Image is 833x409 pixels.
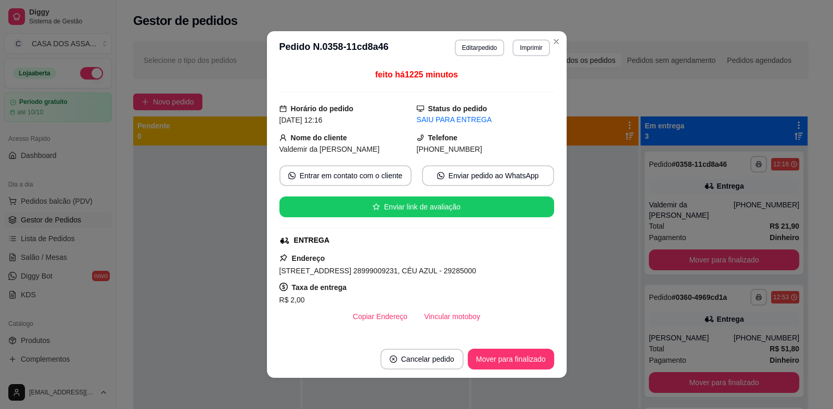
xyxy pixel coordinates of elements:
span: Valdemir da [PERSON_NAME] [279,145,380,153]
strong: Endereço [292,254,325,262]
button: Imprimir [512,39,549,56]
span: [STREET_ADDRESS] 28999009231, CÉU AZUL - 29285000 [279,267,476,275]
span: star [373,203,380,210]
span: [DATE] 12:16 [279,116,323,124]
button: starEnviar link de avaliação [279,196,554,217]
button: whats-appEntrar em contato com o cliente [279,165,412,186]
span: whats-app [288,172,296,179]
strong: Horário do pedido [291,104,354,113]
span: close-circle [390,355,397,363]
span: [PHONE_NUMBER] [417,145,482,153]
strong: Nome do cliente [291,134,347,142]
h3: Pedido N. 0358-11cd8a46 [279,39,389,56]
span: calendar [279,105,287,112]
span: pushpin [279,254,288,262]
button: Copiar Endereço [344,306,416,327]
strong: Telefone [428,134,458,142]
strong: Status do pedido [428,104,488,113]
button: Editarpedido [455,39,504,56]
span: whats-app [437,172,444,179]
button: Vincular motoboy [416,306,489,327]
div: ENTREGA [294,235,329,246]
button: close-circleCancelar pedido [380,349,464,370]
div: SAIU PARA ENTREGA [417,114,554,125]
strong: Taxa de entrega [292,283,347,292]
span: desktop [417,105,424,112]
span: phone [417,134,424,141]
span: feito há 1225 minutos [375,70,458,79]
button: Close [548,33,565,50]
span: user [279,134,287,141]
button: Mover para finalizado [468,349,554,370]
button: whats-appEnviar pedido ao WhatsApp [422,165,554,186]
span: dollar [279,283,288,291]
span: R$ 2,00 [279,296,305,304]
